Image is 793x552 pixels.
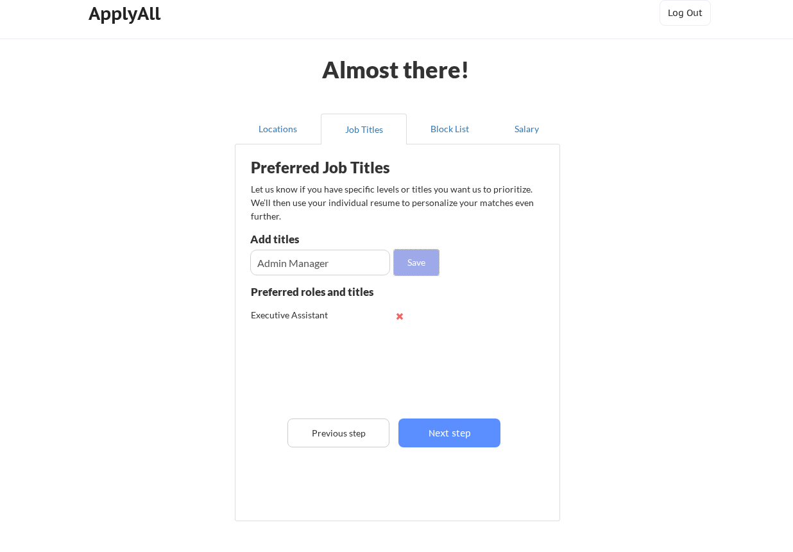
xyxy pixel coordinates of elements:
[251,309,335,322] div: Executive Assistant
[287,418,389,447] button: Previous step
[398,418,500,447] button: Next step
[251,286,389,297] div: Preferred roles and titles
[235,114,321,144] button: Locations
[251,182,535,223] div: Let us know if you have specific levels or titles you want us to prioritize. We’ll then use your ...
[250,250,390,275] input: E.g. Senior Product Manager
[250,234,387,245] div: Add titles
[89,3,164,24] div: ApplyAll
[307,58,486,81] div: Almost there!
[493,114,560,144] button: Salary
[394,250,439,275] button: Save
[321,114,407,144] button: Job Titles
[407,114,493,144] button: Block List
[251,160,413,175] div: Preferred Job Titles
